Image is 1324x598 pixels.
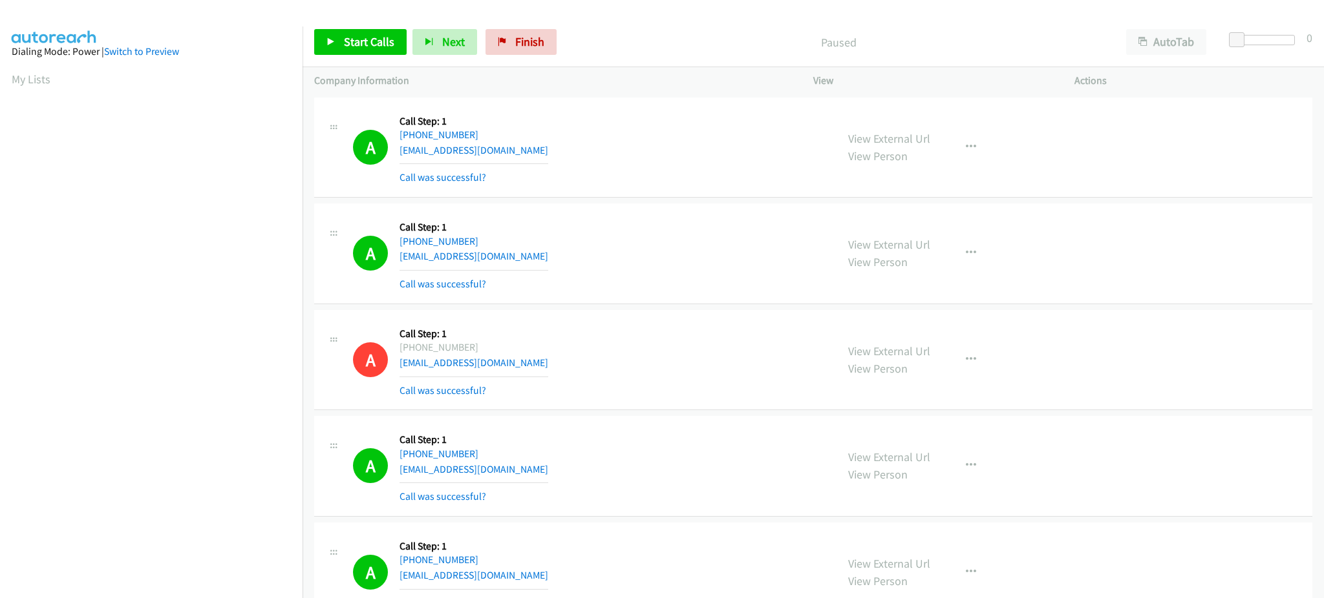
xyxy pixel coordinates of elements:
[400,144,548,156] a: [EMAIL_ADDRESS][DOMAIN_NAME]
[400,569,548,581] a: [EMAIL_ADDRESS][DOMAIN_NAME]
[848,131,930,146] a: View External Url
[1235,35,1295,45] div: Delay between calls (in seconds)
[1074,73,1312,88] p: Actions
[400,327,548,340] h5: Call Step: 1
[848,149,908,163] a: View Person
[400,250,548,262] a: [EMAIL_ADDRESS][DOMAIN_NAME]
[412,29,477,55] button: Next
[353,448,388,483] h1: A
[344,34,394,49] span: Start Calls
[400,463,548,475] a: [EMAIL_ADDRESS][DOMAIN_NAME]
[400,235,478,247] a: [PHONE_NUMBER]
[1307,29,1312,46] div: 0
[442,34,465,49] span: Next
[314,29,407,55] a: Start Calls
[515,34,544,49] span: Finish
[1287,247,1324,350] iframe: Resource Center
[353,130,388,165] h1: A
[400,433,548,446] h5: Call Step: 1
[848,573,908,588] a: View Person
[813,73,1051,88] p: View
[848,556,930,571] a: View External Url
[400,490,486,502] a: Call was successful?
[400,129,478,141] a: [PHONE_NUMBER]
[400,171,486,183] a: Call was successful?
[314,73,790,88] p: Company Information
[400,340,548,355] div: [PHONE_NUMBER]
[848,254,908,269] a: View Person
[400,553,478,566] a: [PHONE_NUMBER]
[400,384,486,397] a: Call was successful?
[400,278,486,290] a: Call was successful?
[353,342,388,377] h1: A
[400,540,548,553] h5: Call Step: 1
[848,467,908,482] a: View Person
[12,72,50,87] a: My Lists
[848,449,930,464] a: View External Url
[486,29,557,55] a: Finish
[400,221,548,234] h5: Call Step: 1
[574,34,1103,51] p: Paused
[400,356,548,369] a: [EMAIL_ADDRESS][DOMAIN_NAME]
[12,44,291,59] div: Dialing Mode: Power |
[353,236,388,271] h1: A
[353,555,388,590] h1: A
[1126,29,1206,55] button: AutoTab
[848,237,930,252] a: View External Url
[400,115,548,128] h5: Call Step: 1
[400,448,478,460] a: [PHONE_NUMBER]
[104,45,179,57] a: Switch to Preview
[848,361,908,376] a: View Person
[848,344,930,358] a: View External Url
